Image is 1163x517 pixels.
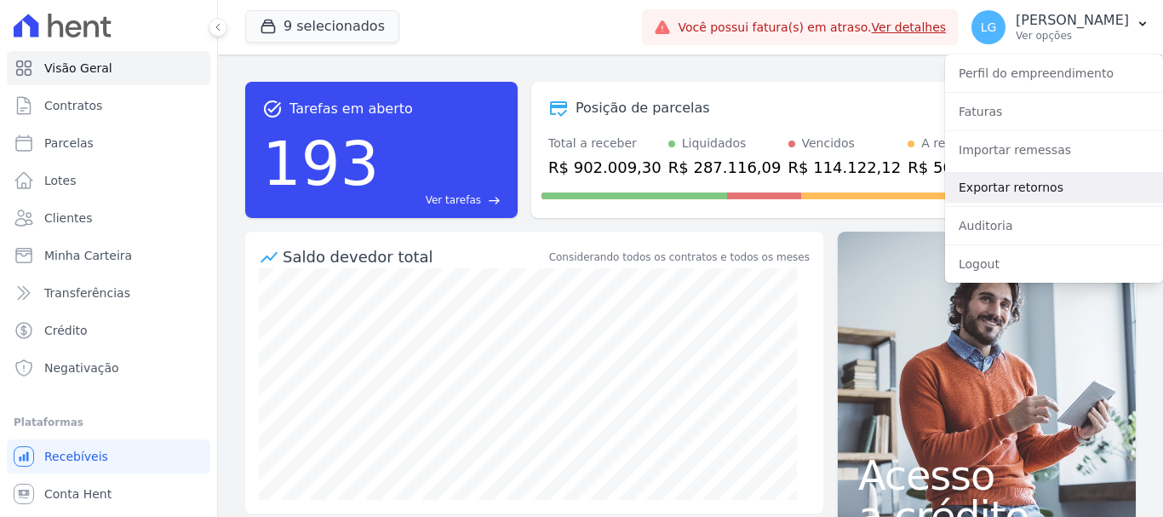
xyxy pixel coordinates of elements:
[802,135,855,152] div: Vencidos
[44,172,77,189] span: Lotes
[262,99,283,119] span: task_alt
[44,284,130,302] span: Transferências
[576,98,710,118] div: Posição de parcelas
[44,359,119,376] span: Negativação
[44,60,112,77] span: Visão Geral
[858,455,1115,496] span: Acesso
[262,119,379,208] div: 193
[945,58,1163,89] a: Perfil do empreendimento
[44,247,132,264] span: Minha Carteira
[981,21,997,33] span: LG
[7,51,210,85] a: Visão Geral
[872,20,947,34] a: Ver detalhes
[548,135,662,152] div: Total a receber
[7,477,210,511] a: Conta Hent
[945,172,1163,203] a: Exportar retornos
[289,99,413,119] span: Tarefas em aberto
[668,156,782,179] div: R$ 287.116,09
[7,201,210,235] a: Clientes
[245,10,399,43] button: 9 selecionados
[7,164,210,198] a: Lotes
[548,156,662,179] div: R$ 902.009,30
[1016,29,1129,43] p: Ver opções
[945,249,1163,279] a: Logout
[7,439,210,474] a: Recebíveis
[945,135,1163,165] a: Importar remessas
[7,126,210,160] a: Parcelas
[7,238,210,273] a: Minha Carteira
[549,250,810,265] div: Considerando todos os contratos e todos os meses
[14,412,203,433] div: Plataformas
[682,135,747,152] div: Liquidados
[7,276,210,310] a: Transferências
[44,210,92,227] span: Clientes
[44,97,102,114] span: Contratos
[788,156,902,179] div: R$ 114.122,12
[44,448,108,465] span: Recebíveis
[945,96,1163,127] a: Faturas
[945,210,1163,241] a: Auditoria
[7,313,210,348] a: Crédito
[908,156,1021,179] div: R$ 500.771,09
[44,485,112,503] span: Conta Hent
[958,3,1163,51] button: LG [PERSON_NAME] Ver opções
[7,89,210,123] a: Contratos
[678,19,946,37] span: Você possui fatura(s) em atraso.
[283,245,546,268] div: Saldo devedor total
[44,322,88,339] span: Crédito
[7,351,210,385] a: Negativação
[44,135,94,152] span: Parcelas
[921,135,979,152] div: A receber
[426,192,481,208] span: Ver tarefas
[386,192,501,208] a: Ver tarefas east
[1016,12,1129,29] p: [PERSON_NAME]
[488,194,501,207] span: east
